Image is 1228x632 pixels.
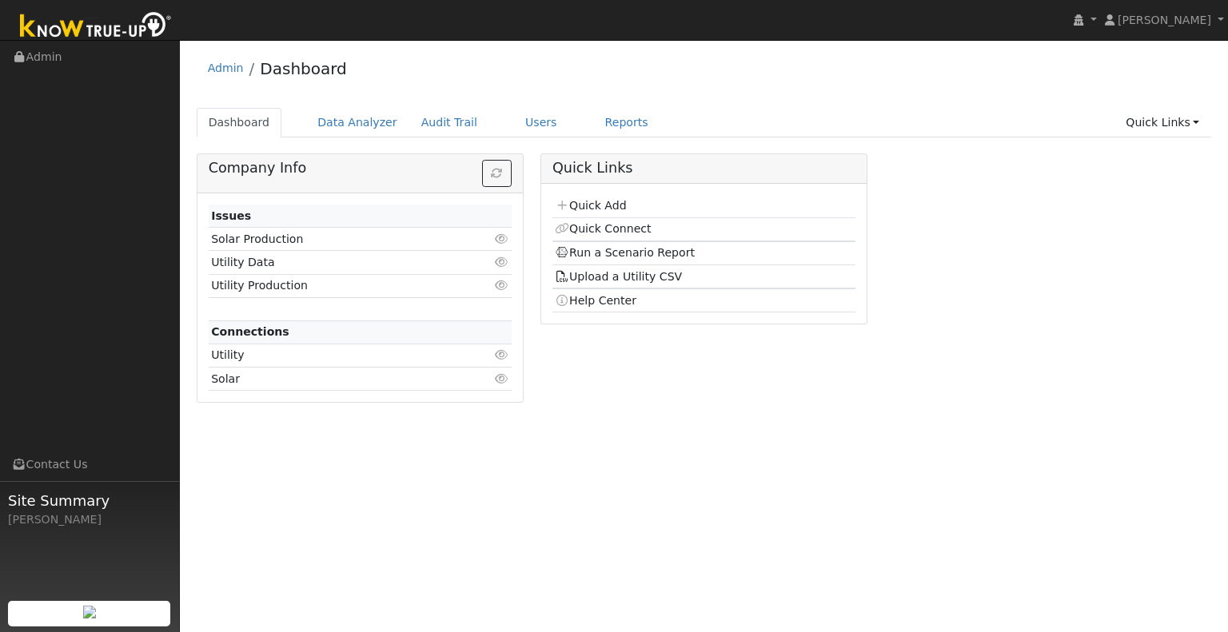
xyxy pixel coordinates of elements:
[555,246,695,259] a: Run a Scenario Report
[211,325,289,338] strong: Connections
[495,280,509,291] i: Click to view
[495,233,509,244] i: Click to view
[209,160,512,177] h5: Company Info
[260,59,347,78] a: Dashboard
[409,108,489,137] a: Audit Trail
[552,160,855,177] h5: Quick Links
[555,199,626,212] a: Quick Add
[83,606,96,618] img: retrieve
[208,62,244,74] a: Admin
[305,108,409,137] a: Data Analyzer
[495,256,509,268] i: Click to view
[8,511,171,528] div: [PERSON_NAME]
[555,294,636,307] a: Help Center
[197,108,282,137] a: Dashboard
[555,270,682,283] a: Upload a Utility CSV
[209,368,463,391] td: Solar
[211,209,251,222] strong: Issues
[209,274,463,297] td: Utility Production
[209,251,463,274] td: Utility Data
[8,490,171,511] span: Site Summary
[555,222,651,235] a: Quick Connect
[495,349,509,360] i: Click to view
[1114,108,1211,137] a: Quick Links
[513,108,569,137] a: Users
[12,9,180,45] img: Know True-Up
[593,108,660,137] a: Reports
[1118,14,1211,26] span: [PERSON_NAME]
[209,228,463,251] td: Solar Production
[209,344,463,367] td: Utility
[495,373,509,384] i: Click to view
